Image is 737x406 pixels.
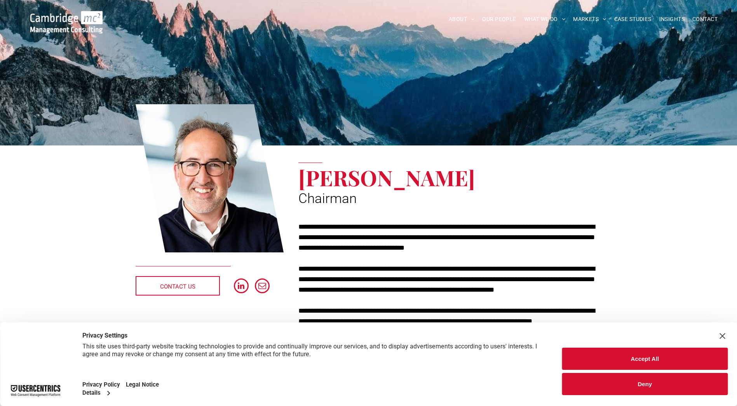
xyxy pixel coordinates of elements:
[298,163,475,192] span: [PERSON_NAME]
[478,13,520,25] a: OUR PEOPLE
[136,103,284,254] a: Tim Passingham | Chairman | Cambridge Management Consulting
[136,276,220,296] a: CONTACT US
[255,278,270,295] a: email
[688,13,721,25] a: CONTACT
[610,13,655,25] a: CASE STUDIES
[30,12,103,20] a: Your Business Transformed | Cambridge Management Consulting
[30,11,103,33] img: Go to Homepage
[445,13,479,25] a: ABOUT
[234,278,249,295] a: linkedin
[520,13,570,25] a: WHAT WE DO
[160,277,195,296] span: CONTACT US
[655,13,688,25] a: INSIGHTS
[569,13,610,25] a: MARKETS
[298,191,357,206] span: Chairman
